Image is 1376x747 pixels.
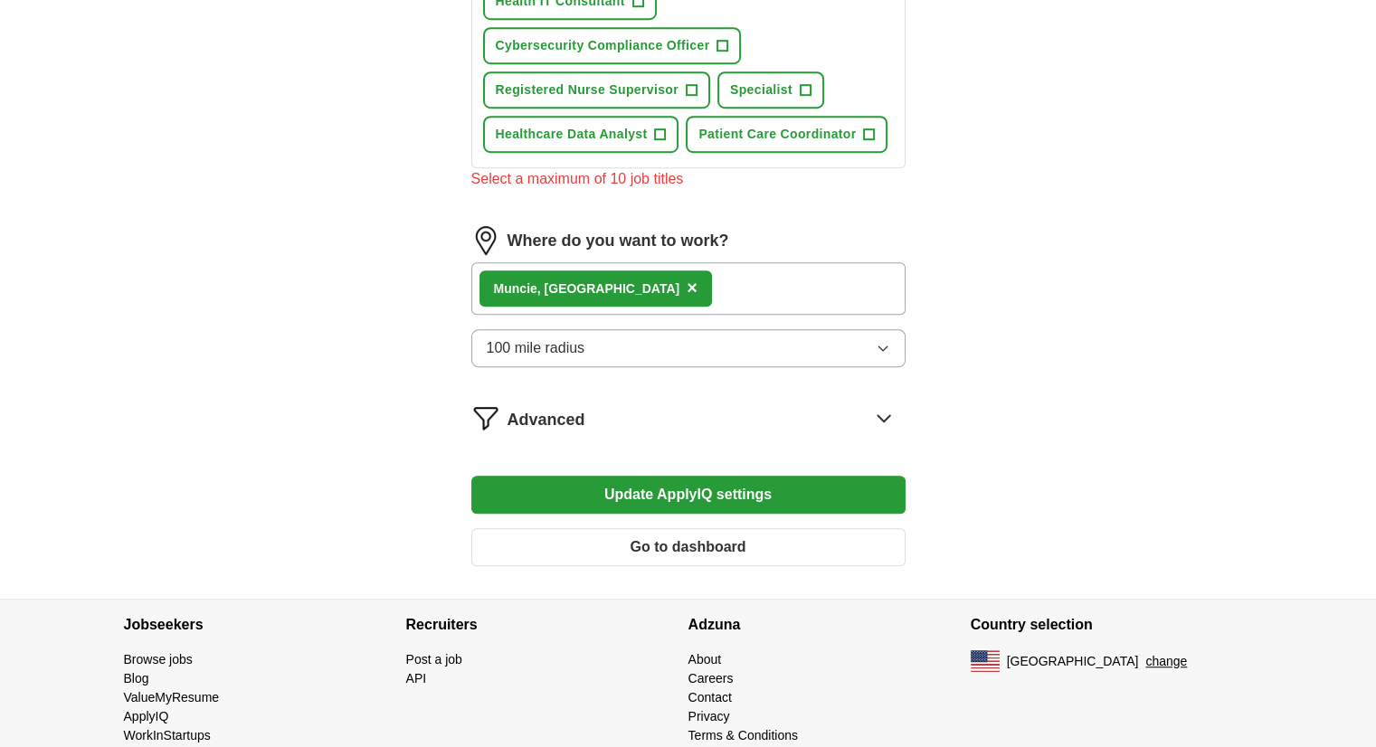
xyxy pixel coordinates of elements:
[508,229,729,253] label: Where do you want to work?
[471,168,906,190] div: Select a maximum of 10 job titles
[496,125,648,144] span: Healthcare Data Analyst
[730,80,792,99] span: Specialist
[483,116,679,153] button: Healthcare Data Analyst
[688,690,732,704] a: Contact
[971,600,1253,650] h4: Country selection
[406,652,462,667] a: Post a job
[483,71,710,109] button: Registered Nurse Supervisor
[494,279,680,298] div: Muncie, [GEOGRAPHIC_DATA]
[124,709,169,723] a: ApplyIQ
[688,709,730,723] a: Privacy
[483,27,742,64] button: Cybersecurity Compliance Officer
[688,728,798,742] a: Terms & Conditions
[687,278,697,298] span: ×
[688,671,734,686] a: Careers
[687,275,697,302] button: ×
[471,528,906,566] button: Go to dashboard
[471,226,500,255] img: location.png
[971,650,1000,672] img: US flag
[496,36,710,55] span: Cybersecurity Compliance Officer
[124,671,149,686] a: Blog
[698,125,856,144] span: Patient Care Coordinator
[124,728,211,742] a: WorkInStartups
[1007,652,1139,671] span: [GEOGRAPHIC_DATA]
[487,337,585,359] span: 100 mile radius
[688,652,722,667] a: About
[686,116,887,153] button: Patient Care Coordinator
[508,408,585,432] span: Advanced
[496,80,679,99] span: Registered Nurse Supervisor
[124,690,220,704] a: ValueMyResume
[124,652,193,667] a: Browse jobs
[471,476,906,514] button: Update ApplyIQ settings
[471,329,906,367] button: 100 mile radius
[406,671,427,686] a: API
[471,403,500,432] img: filter
[1145,652,1187,671] button: change
[717,71,824,109] button: Specialist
